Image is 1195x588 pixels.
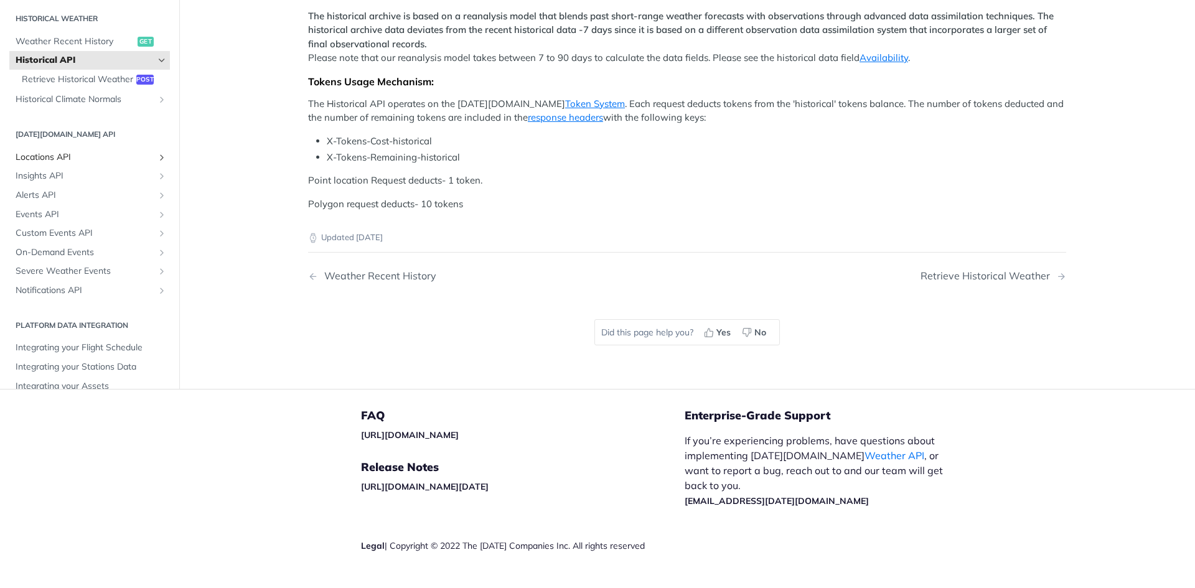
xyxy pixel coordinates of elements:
span: Integrating your Stations Data [16,361,167,373]
button: Show subpages for Notifications API [157,286,167,296]
span: Yes [716,326,731,339]
span: Locations API [16,151,154,164]
span: No [754,326,766,339]
a: Legal [361,540,385,551]
a: Insights APIShow subpages for Insights API [9,167,170,186]
span: Integrating your Flight Schedule [16,342,167,355]
button: Yes [700,323,738,342]
span: Weather Recent History [16,35,134,48]
span: Events API [16,208,154,221]
a: Next Page: Retrieve Historical Weather [921,270,1066,282]
a: Custom Events APIShow subpages for Custom Events API [9,224,170,243]
div: Did this page help you? [594,319,780,345]
h5: Release Notes [361,460,685,475]
h5: FAQ [361,408,685,423]
h2: [DATE][DOMAIN_NAME] API [9,129,170,140]
div: Tokens Usage Mechanism: [308,75,1066,88]
span: Notifications API [16,284,154,297]
a: Severe Weather EventsShow subpages for Severe Weather Events [9,263,170,281]
a: Historical Climate NormalsShow subpages for Historical Climate Normals [9,90,170,109]
a: On-Demand EventsShow subpages for On-Demand Events [9,243,170,262]
li: X-Tokens-Cost-historical [327,134,1066,149]
button: Show subpages for Historical Climate Normals [157,95,167,105]
span: Retrieve Historical Weather [22,73,133,86]
p: The Historical API operates on the [DATE][DOMAIN_NAME] . Each request deducts tokens from the 'hi... [308,97,1066,125]
a: Integrating your Stations Data [9,358,170,376]
a: Historical APIHide subpages for Historical API [9,51,170,70]
button: Show subpages for Alerts API [157,190,167,200]
a: Token System [565,98,625,110]
span: Historical API [16,54,154,67]
button: Show subpages for Custom Events API [157,228,167,238]
button: Show subpages for Insights API [157,172,167,182]
p: Polygon request deducts- 10 tokens [308,197,1066,212]
span: Insights API [16,170,154,183]
a: Integrating your Flight Schedule [9,339,170,358]
button: Show subpages for Events API [157,210,167,220]
a: Alerts APIShow subpages for Alerts API [9,186,170,205]
button: Hide subpages for Historical API [157,55,167,65]
div: | Copyright © 2022 The [DATE] Companies Inc. All rights reserved [361,539,685,552]
span: get [138,37,154,47]
span: post [136,75,154,85]
li: X-Tokens-Remaining-historical [327,151,1066,165]
a: Availability [860,52,908,63]
button: Show subpages for Severe Weather Events [157,267,167,277]
span: Severe Weather Events [16,266,154,278]
a: [URL][DOMAIN_NAME] [361,429,459,441]
a: Weather Recent Historyget [9,32,170,51]
p: Updated [DATE] [308,231,1066,244]
button: No [738,323,773,342]
a: Notifications APIShow subpages for Notifications API [9,281,170,300]
p: If you’re experiencing problems, have questions about implementing [DATE][DOMAIN_NAME] , or want ... [685,433,956,508]
h2: Platform DATA integration [9,320,170,331]
span: Historical Climate Normals [16,93,154,106]
a: Retrieve Historical Weatherpost [16,70,170,89]
p: Please note that our reanalysis model takes between 7 to 90 days to calculate the data fields. Pl... [308,9,1066,65]
a: Events APIShow subpages for Events API [9,205,170,224]
h5: Enterprise-Grade Support [685,408,976,423]
h2: Historical Weather [9,13,170,24]
a: Locations APIShow subpages for Locations API [9,148,170,167]
span: Custom Events API [16,227,154,240]
a: Weather API [865,449,924,462]
span: Alerts API [16,189,154,202]
a: Integrating your Assets [9,377,170,396]
div: Retrieve Historical Weather [921,270,1056,282]
span: Integrating your Assets [16,380,167,393]
a: Previous Page: Weather Recent History [308,270,633,282]
button: Show subpages for On-Demand Events [157,248,167,258]
a: response headers [528,111,603,123]
a: [EMAIL_ADDRESS][DATE][DOMAIN_NAME] [685,495,869,506]
div: Weather Recent History [318,270,436,282]
button: Show subpages for Locations API [157,152,167,162]
p: Point location Request deducts- 1 token. [308,174,1066,188]
nav: Pagination Controls [308,258,1066,294]
strong: The historical archive is based on a reanalysis model that blends past short-range weather foreca... [308,10,1054,50]
span: On-Demand Events [16,246,154,259]
a: [URL][DOMAIN_NAME][DATE] [361,481,489,492]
